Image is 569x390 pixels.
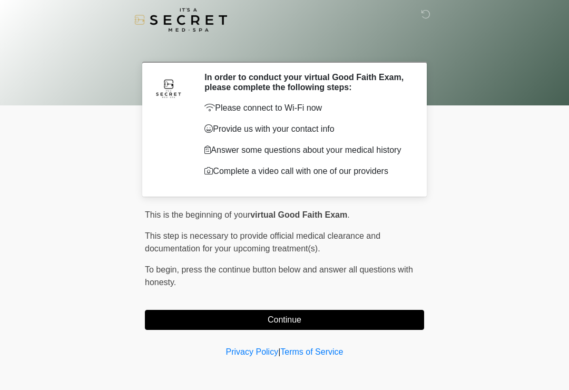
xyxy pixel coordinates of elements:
[145,265,181,274] span: To begin,
[153,72,184,104] img: Agent Avatar
[226,347,279,356] a: Privacy Policy
[134,8,227,32] img: It's A Secret Med Spa Logo
[204,72,408,92] h2: In order to conduct your virtual Good Faith Exam, please complete the following steps:
[204,123,408,135] p: Provide us with your contact info
[280,347,343,356] a: Terms of Service
[145,231,380,253] span: This step is necessary to provide official medical clearance and documentation for your upcoming ...
[250,210,347,219] strong: virtual Good Faith Exam
[145,265,413,287] span: press the continue button below and answer all questions with honesty.
[204,102,408,114] p: Please connect to Wi-Fi now
[347,210,349,219] span: .
[145,310,424,330] button: Continue
[204,165,408,178] p: Complete a video call with one of our providers
[204,144,408,157] p: Answer some questions about your medical history
[137,38,432,57] h1: ‎ ‎
[278,347,280,356] a: |
[145,210,250,219] span: This is the beginning of your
